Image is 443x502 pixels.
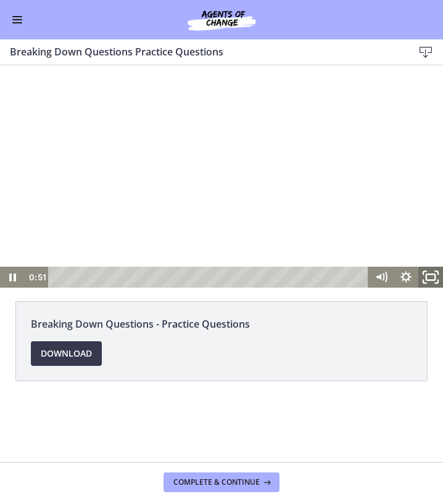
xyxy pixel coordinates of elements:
button: Fullscreen [418,201,443,222]
span: Complete & continue [173,477,260,487]
button: Mute [369,201,394,222]
a: Download [31,341,102,366]
span: Download [41,346,92,361]
button: Show settings menu [394,201,418,222]
div: Playbar [57,201,363,222]
button: Complete & continue [164,472,279,492]
h3: Breaking Down Questions Practice Questions [10,44,394,59]
span: Breaking Down Questions - Practice Questions [31,317,412,331]
button: Enable menu [10,12,25,27]
img: Agents of Change Social Work Test Prep [160,7,283,32]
